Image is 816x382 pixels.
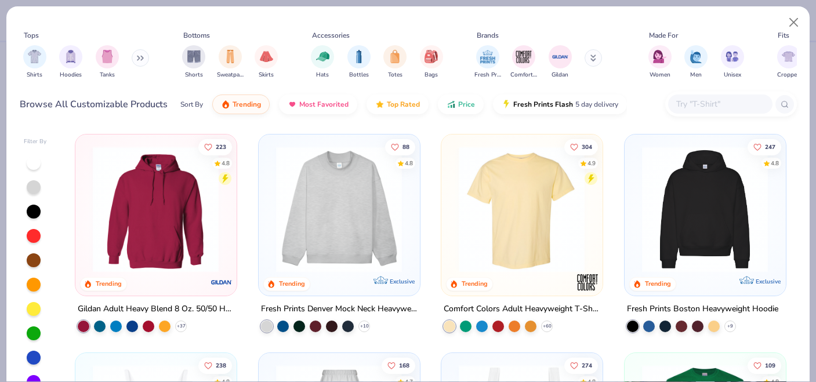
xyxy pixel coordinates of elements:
[212,94,270,114] button: Trending
[690,50,702,63] img: Men Image
[187,50,201,63] img: Shorts Image
[27,71,42,79] span: Shirts
[474,71,501,79] span: Fresh Prints
[649,30,678,41] div: Made For
[690,71,702,79] span: Men
[474,45,501,79] div: filter for Fresh Prints
[312,30,350,41] div: Accessories
[510,45,537,79] button: filter button
[233,100,261,109] span: Trending
[575,98,618,111] span: 5 day delivery
[360,322,368,329] span: + 10
[493,94,627,114] button: Fresh Prints Flash5 day delivery
[23,45,46,79] button: filter button
[270,146,408,272] img: f5d85501-0dbb-4ee4-b115-c08fa3845d83
[198,139,232,155] button: Like
[20,97,168,111] div: Browse All Customizable Products
[582,362,592,368] span: 274
[502,100,511,109] img: flash.gif
[222,159,230,168] div: 4.8
[182,45,205,79] button: filter button
[405,159,413,168] div: 4.8
[311,45,334,79] div: filter for Hats
[474,45,501,79] button: filter button
[408,146,545,272] img: a90f7c54-8796-4cb2-9d6e-4e9644cfe0fe
[765,144,775,150] span: 247
[721,45,744,79] button: filter button
[510,71,537,79] span: Comfort Colors
[217,45,244,79] button: filter button
[778,30,789,41] div: Fits
[420,45,443,79] button: filter button
[777,45,800,79] button: filter button
[552,48,569,66] img: Gildan Image
[402,144,409,150] span: 88
[420,45,443,79] div: filter for Bags
[299,100,349,109] span: Most Favorited
[458,100,475,109] span: Price
[24,137,47,146] div: Filter By
[438,94,484,114] button: Price
[316,50,329,63] img: Hats Image
[726,50,739,63] img: Unisex Image
[515,48,532,66] img: Comfort Colors Image
[771,159,779,168] div: 4.8
[261,301,418,316] div: Fresh Prints Denver Mock Neck Heavyweight Sweatshirt
[549,45,572,79] div: filter for Gildan
[425,71,438,79] span: Bags
[389,50,401,63] img: Totes Image
[748,357,781,373] button: Like
[96,45,119,79] div: filter for Tanks
[311,45,334,79] button: filter button
[183,30,210,41] div: Bottoms
[653,50,666,63] img: Women Image
[389,277,414,285] span: Exclusive
[755,277,780,285] span: Exclusive
[444,301,600,316] div: Comfort Colors Adult Heavyweight T-Shirt
[216,362,226,368] span: 238
[288,100,297,109] img: most_fav.gif
[383,45,407,79] div: filter for Totes
[182,45,205,79] div: filter for Shorts
[255,45,278,79] button: filter button
[748,139,781,155] button: Like
[425,50,437,63] img: Bags Image
[224,50,237,63] img: Sweatpants Image
[549,45,572,79] button: filter button
[765,362,775,368] span: 109
[564,139,598,155] button: Like
[259,71,274,79] span: Skirts
[684,45,708,79] div: filter for Men
[477,30,499,41] div: Brands
[347,45,371,79] div: filter for Bottles
[576,270,599,293] img: Comfort Colors logo
[648,45,672,79] div: filter for Women
[177,322,186,329] span: + 37
[347,45,371,79] button: filter button
[180,99,203,110] div: Sort By
[100,71,115,79] span: Tanks
[479,48,496,66] img: Fresh Prints Image
[382,357,415,373] button: Like
[582,144,592,150] span: 304
[316,71,329,79] span: Hats
[675,97,764,111] input: Try "T-Shirt"
[375,100,385,109] img: TopRated.gif
[101,50,114,63] img: Tanks Image
[60,71,82,79] span: Hoodies
[636,146,774,272] img: 91acfc32-fd48-4d6b-bdad-a4c1a30ac3fc
[87,146,224,272] img: 01756b78-01f6-4cc6-8d8a-3c30c1a0c8ac
[777,71,800,79] span: Cropped
[221,100,230,109] img: trending.gif
[217,71,244,79] span: Sweatpants
[383,45,407,79] button: filter button
[353,50,365,63] img: Bottles Image
[387,100,420,109] span: Top Rated
[217,45,244,79] div: filter for Sweatpants
[727,322,733,329] span: + 9
[24,30,39,41] div: Tops
[216,144,226,150] span: 223
[648,45,672,79] button: filter button
[782,50,795,63] img: Cropped Image
[78,301,234,316] div: Gildan Adult Heavy Blend 8 Oz. 50/50 Hooded Sweatshirt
